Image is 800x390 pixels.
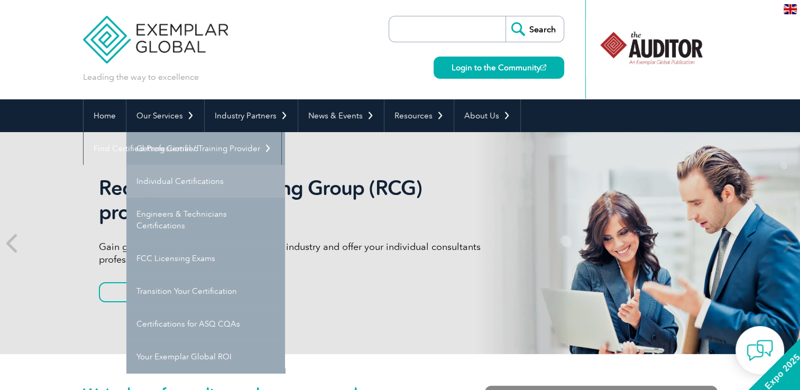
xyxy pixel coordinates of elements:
[99,240,495,266] p: Gain global recognition in the compliance industry and offer your individual consultants professi...
[126,165,285,198] a: Individual Certifications
[126,99,204,132] a: Our Services
[126,198,285,242] a: Engineers & Technicians Certifications
[83,71,199,83] p: Leading the way to excellence
[747,337,773,364] img: contact-chat.png
[84,132,281,165] a: Find Certified Professional / Training Provider
[84,99,126,132] a: Home
[126,275,285,308] a: Transition Your Certification
[205,99,298,132] a: Industry Partners
[99,282,209,302] a: Learn More
[298,99,384,132] a: News & Events
[126,242,285,275] a: FCC Licensing Exams
[384,99,454,132] a: Resources
[434,57,564,79] a: Login to the Community
[505,16,564,42] input: Search
[454,99,520,132] a: About Us
[126,340,285,373] a: Your Exemplar Global ROI
[126,308,285,340] a: Certifications for ASQ CQAs
[99,176,495,225] h2: Recognized Consulting Group (RCG) program
[784,4,797,14] img: en
[540,64,546,70] img: open_square.png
